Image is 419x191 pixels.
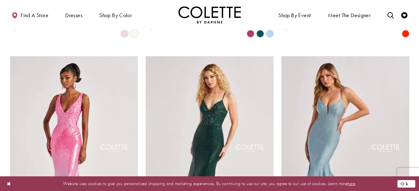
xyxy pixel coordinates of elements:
i: Spruce [256,30,264,37]
img: Colette by Daphne [178,6,241,23]
span: Dresses [64,6,84,23]
span: Dresses [65,12,82,18]
i: Berry [247,30,254,37]
a: Meet the designer [326,6,373,23]
span: Shop By Event [277,6,312,23]
p: Website uses cookies to give you personalized shopping and marketing experiences. By continuing t... [45,179,374,188]
a: Visit Home Page [178,6,241,23]
button: Submit Dialog [397,180,415,188]
a: Check Wishlist [400,6,409,23]
i: Diamond White [130,30,138,37]
span: Shop By Event [278,12,311,18]
i: Scarlet [402,30,409,37]
span: Meet the designer [328,12,371,18]
span: Find a store [21,12,48,18]
button: Close Dialog [4,178,14,189]
i: Pink Lily [121,30,128,37]
a: Find a store [10,6,50,23]
i: Periwinkle [266,30,274,37]
a: here [348,180,355,187]
span: Shop by color [99,12,132,18]
span: Shop by color [98,6,134,23]
a: Toggle search [386,6,395,23]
